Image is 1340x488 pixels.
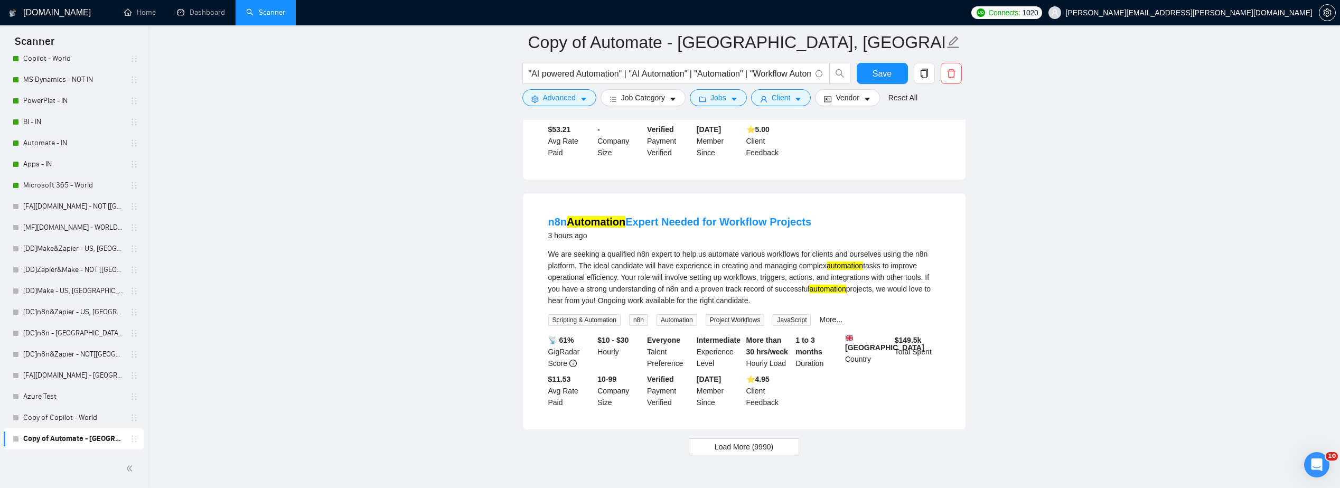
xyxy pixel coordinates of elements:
[580,95,587,103] span: caret-down
[548,229,812,242] div: 3 hours ago
[548,336,574,344] b: 📡 61%
[706,314,765,326] span: Project Workflows
[522,89,596,106] button: settingAdvancedcaret-down
[548,248,940,306] div: We are seeking a qualified n8n expert to help us automate various workflows for clients and ourse...
[695,124,744,158] div: Member Since
[645,334,695,369] div: Talent Preference
[595,334,645,369] div: Hourly
[730,95,738,103] span: caret-down
[130,223,138,232] span: holder
[23,323,124,344] a: [DC]n8n - [GEOGRAPHIC_DATA], [GEOGRAPHIC_DATA], [GEOGRAPHIC_DATA]
[610,95,617,103] span: bars
[914,63,935,84] button: copy
[746,375,770,383] b: ⭐️ 4.95
[23,196,124,217] a: [FA][DOMAIN_NAME] - NOT [[GEOGRAPHIC_DATA], CAN, [GEOGRAPHIC_DATA]] - No AI
[130,97,138,105] span: holder
[744,334,794,369] div: Hourly Load
[126,463,136,474] span: double-left
[629,314,648,326] span: n8n
[988,7,1020,18] span: Connects:
[548,125,571,134] b: $53.21
[23,69,124,90] a: MS Dynamics - NOT IN
[843,334,893,369] div: Country
[6,34,63,56] span: Scanner
[569,360,577,367] span: info-circle
[1326,452,1338,461] span: 10
[697,375,721,383] b: [DATE]
[597,125,600,134] b: -
[699,95,706,103] span: folder
[715,441,773,453] span: Load More (9990)
[697,336,741,344] b: Intermediate
[23,238,124,259] a: [DD]Make&Zapier - US, [GEOGRAPHIC_DATA], [GEOGRAPHIC_DATA]
[846,334,853,342] img: 🇬🇧
[601,89,686,106] button: barsJob Categorycaret-down
[794,95,802,103] span: caret-down
[689,438,799,455] button: Load More (9990)
[824,95,831,103] span: idcard
[695,334,744,369] div: Experience Level
[744,124,794,158] div: Client Feedback
[130,414,138,422] span: holder
[548,216,812,228] a: n8nAutomationExpert Needed for Workflow Projects
[947,35,960,49] span: edit
[23,259,124,280] a: [DD]Zapier&Make - NOT [[GEOGRAPHIC_DATA], CAN, [GEOGRAPHIC_DATA]]
[546,334,596,369] div: GigRadar Score
[23,133,124,154] a: Automate - IN
[23,344,124,365] a: [DC]n8n&Zapier - NOT[[GEOGRAPHIC_DATA], CAN, [GEOGRAPHIC_DATA]]
[647,336,680,344] b: Everyone
[23,365,124,386] a: [FA][DOMAIN_NAME] - [GEOGRAPHIC_DATA], CAN, EU - No AI
[130,139,138,147] span: holder
[597,375,616,383] b: 10-99
[819,315,842,324] a: More...
[710,92,726,104] span: Jobs
[746,125,770,134] b: ⭐️ 5.00
[772,92,791,104] span: Client
[829,63,850,84] button: search
[836,92,859,104] span: Vendor
[23,48,124,69] a: Copilot - World
[546,373,596,408] div: Avg Rate Paid
[130,308,138,316] span: holder
[669,95,677,103] span: caret-down
[130,118,138,126] span: holder
[543,92,576,104] span: Advanced
[1319,4,1336,21] button: setting
[888,92,917,104] a: Reset All
[23,111,124,133] a: BI - IN
[760,95,767,103] span: user
[23,386,124,407] a: Azure Test
[130,54,138,63] span: holder
[548,375,571,383] b: $11.53
[23,154,124,175] a: Apps - IN
[23,280,124,302] a: [DD]Make - US, [GEOGRAPHIC_DATA], [GEOGRAPHIC_DATA]
[657,314,697,326] span: Automation
[793,334,843,369] div: Duration
[246,8,285,17] a: searchScanner
[895,336,922,344] b: $ 149.5k
[816,70,822,77] span: info-circle
[130,350,138,359] span: holder
[941,69,961,78] span: delete
[546,124,596,158] div: Avg Rate Paid
[567,216,625,228] mark: Automation
[595,124,645,158] div: Company Size
[1022,7,1038,18] span: 1020
[130,371,138,380] span: holder
[744,373,794,408] div: Client Feedback
[815,89,879,106] button: idcardVendorcaret-down
[830,69,850,78] span: search
[873,67,892,80] span: Save
[773,314,811,326] span: JavaScript
[177,8,225,17] a: dashboardDashboard
[130,160,138,168] span: holder
[795,336,822,356] b: 1 to 3 months
[827,261,863,270] mark: automation
[531,95,539,103] span: setting
[645,373,695,408] div: Payment Verified
[23,407,124,428] a: Copy of Copilot - World
[1051,9,1058,16] span: user
[1319,8,1336,17] a: setting
[528,29,944,55] input: Scanner name...
[23,90,124,111] a: PowerPlat - IN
